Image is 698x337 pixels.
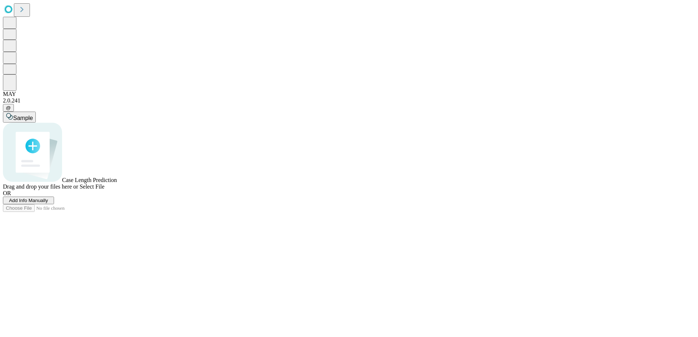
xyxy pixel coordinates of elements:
[3,183,78,190] span: Drag and drop your files here or
[9,198,48,203] span: Add Info Manually
[6,105,11,111] span: @
[3,97,695,104] div: 2.0.241
[13,115,33,121] span: Sample
[3,91,695,97] div: MAY
[3,190,11,196] span: OR
[62,177,117,183] span: Case Length Prediction
[3,197,54,204] button: Add Info Manually
[80,183,104,190] span: Select File
[3,104,14,112] button: @
[3,112,36,123] button: Sample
